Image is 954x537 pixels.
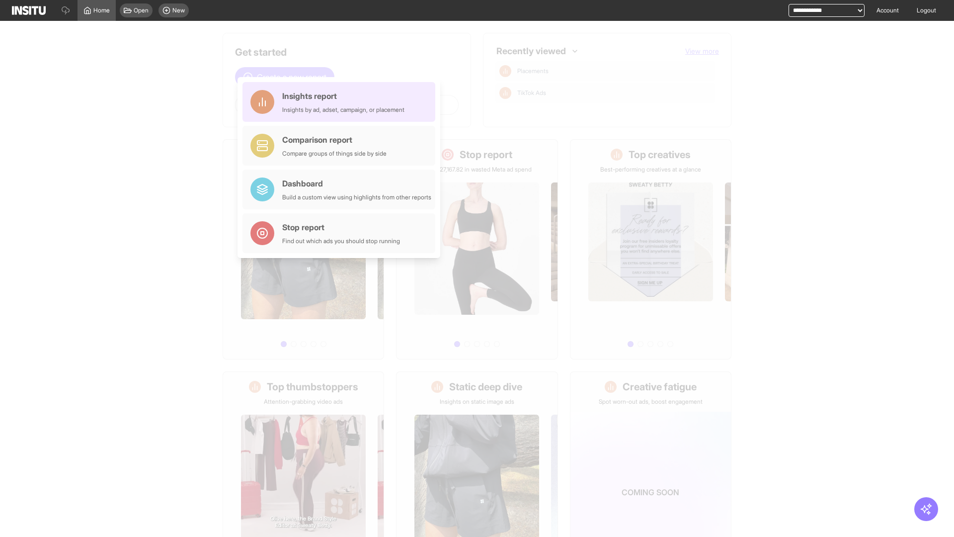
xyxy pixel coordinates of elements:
[282,106,404,114] div: Insights by ad, adset, campaign, or placement
[93,6,110,14] span: Home
[282,237,400,245] div: Find out which ads you should stop running
[134,6,149,14] span: Open
[282,90,404,102] div: Insights report
[12,6,46,15] img: Logo
[282,193,431,201] div: Build a custom view using highlights from other reports
[282,178,431,189] div: Dashboard
[282,150,387,158] div: Compare groups of things side by side
[282,221,400,233] div: Stop report
[282,134,387,146] div: Comparison report
[172,6,185,14] span: New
